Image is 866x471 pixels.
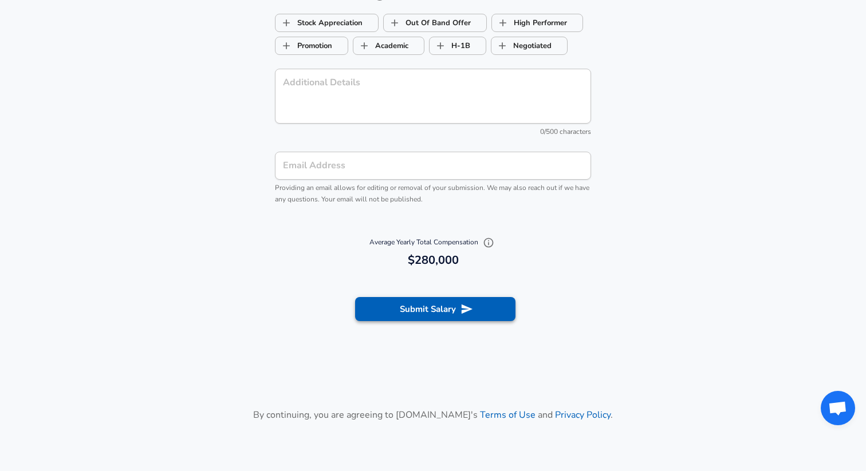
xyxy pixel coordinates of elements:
a: Terms of Use [480,409,536,421]
div: 0/500 characters [275,126,591,138]
span: Negotiated [491,35,513,57]
button: NegotiatedNegotiated [491,37,568,55]
label: Academic [353,35,408,57]
label: H-1B [430,35,470,57]
label: Stock Appreciation [275,12,363,34]
span: Academic [353,35,375,57]
div: Open chat [821,391,855,425]
button: Explain Total Compensation [480,234,497,251]
span: Out Of Band Offer [384,12,406,34]
label: Out Of Band Offer [384,12,471,34]
button: High PerformerHigh Performer [491,14,583,32]
a: Privacy Policy [555,409,611,421]
span: High Performer [492,12,514,34]
button: H-1BH-1B [429,37,486,55]
span: Stock Appreciation [275,12,297,34]
button: AcademicAcademic [353,37,424,55]
button: Stock AppreciationStock Appreciation [275,14,379,32]
button: PromotionPromotion [275,37,348,55]
label: Promotion [275,35,332,57]
span: H-1B [430,35,451,57]
button: Out Of Band OfferOut Of Band Offer [383,14,487,32]
label: High Performer [492,12,567,34]
span: Promotion [275,35,297,57]
button: Submit Salary [355,297,515,321]
label: Negotiated [491,35,552,57]
input: team@levels.fyi [275,152,591,180]
span: Average Yearly Total Compensation [369,238,497,247]
span: Providing an email allows for editing or removal of your submission. We may also reach out if we ... [275,183,589,204]
h6: $280,000 [280,251,586,270]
